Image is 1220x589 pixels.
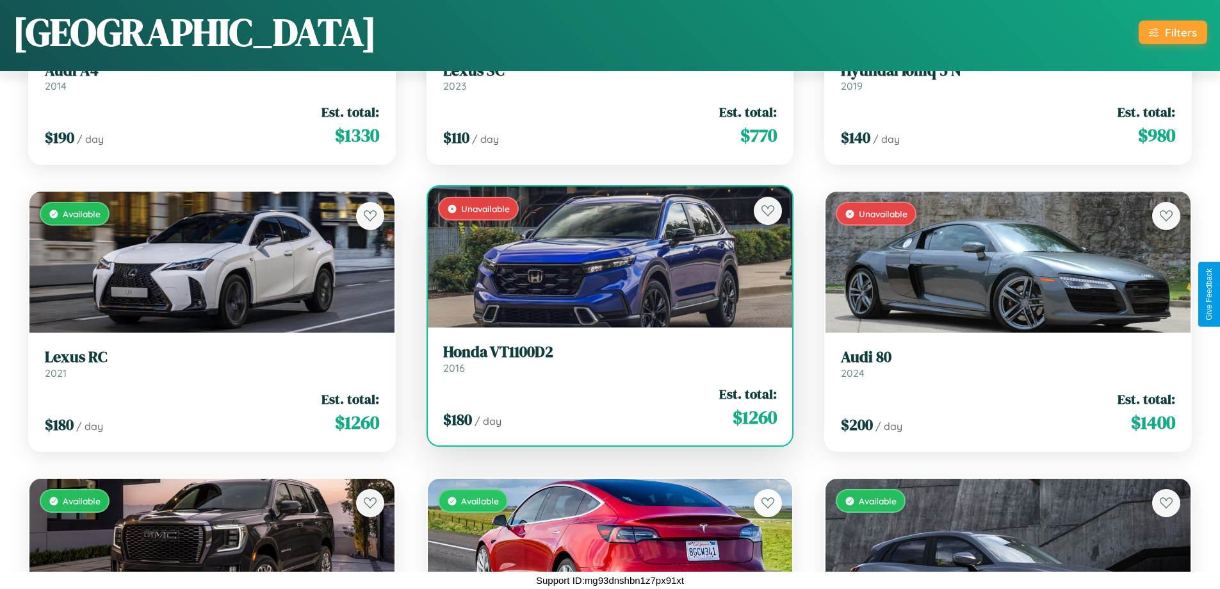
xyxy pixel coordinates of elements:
[873,133,900,145] span: / day
[733,404,777,430] span: $ 1260
[45,348,379,379] a: Lexus RC2021
[335,122,379,148] span: $ 1330
[1139,21,1207,44] button: Filters
[461,495,499,506] span: Available
[719,103,777,121] span: Est. total:
[443,343,777,374] a: Honda VT1100D22016
[63,495,101,506] span: Available
[443,343,777,361] h3: Honda VT1100D2
[443,62,777,93] a: Lexus SC2023
[472,133,499,145] span: / day
[719,385,777,403] span: Est. total:
[1131,410,1175,435] span: $ 1400
[45,348,379,367] h3: Lexus RC
[461,203,510,214] span: Unavailable
[841,348,1175,379] a: Audi 802024
[1205,269,1214,320] div: Give Feedback
[321,103,379,121] span: Est. total:
[45,367,67,379] span: 2021
[1118,390,1175,408] span: Est. total:
[841,414,873,435] span: $ 200
[841,79,863,92] span: 2019
[536,572,684,589] p: Support ID: mg93dnshbn1z7px91xt
[841,62,1175,93] a: Hyundai Ioniq 5 N2019
[45,62,379,93] a: Audi A42014
[859,495,897,506] span: Available
[841,348,1175,367] h3: Audi 80
[45,127,74,148] span: $ 190
[77,133,104,145] span: / day
[45,414,74,435] span: $ 180
[321,390,379,408] span: Est. total:
[475,415,501,427] span: / day
[875,420,902,433] span: / day
[443,127,469,148] span: $ 110
[443,79,466,92] span: 2023
[841,127,870,148] span: $ 140
[859,208,907,219] span: Unavailable
[45,79,67,92] span: 2014
[443,409,472,430] span: $ 180
[1165,26,1197,39] div: Filters
[1118,103,1175,121] span: Est. total:
[740,122,777,148] span: $ 770
[335,410,379,435] span: $ 1260
[1138,122,1175,148] span: $ 980
[443,361,465,374] span: 2016
[76,420,103,433] span: / day
[63,208,101,219] span: Available
[13,6,377,58] h1: [GEOGRAPHIC_DATA]
[841,367,865,379] span: 2024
